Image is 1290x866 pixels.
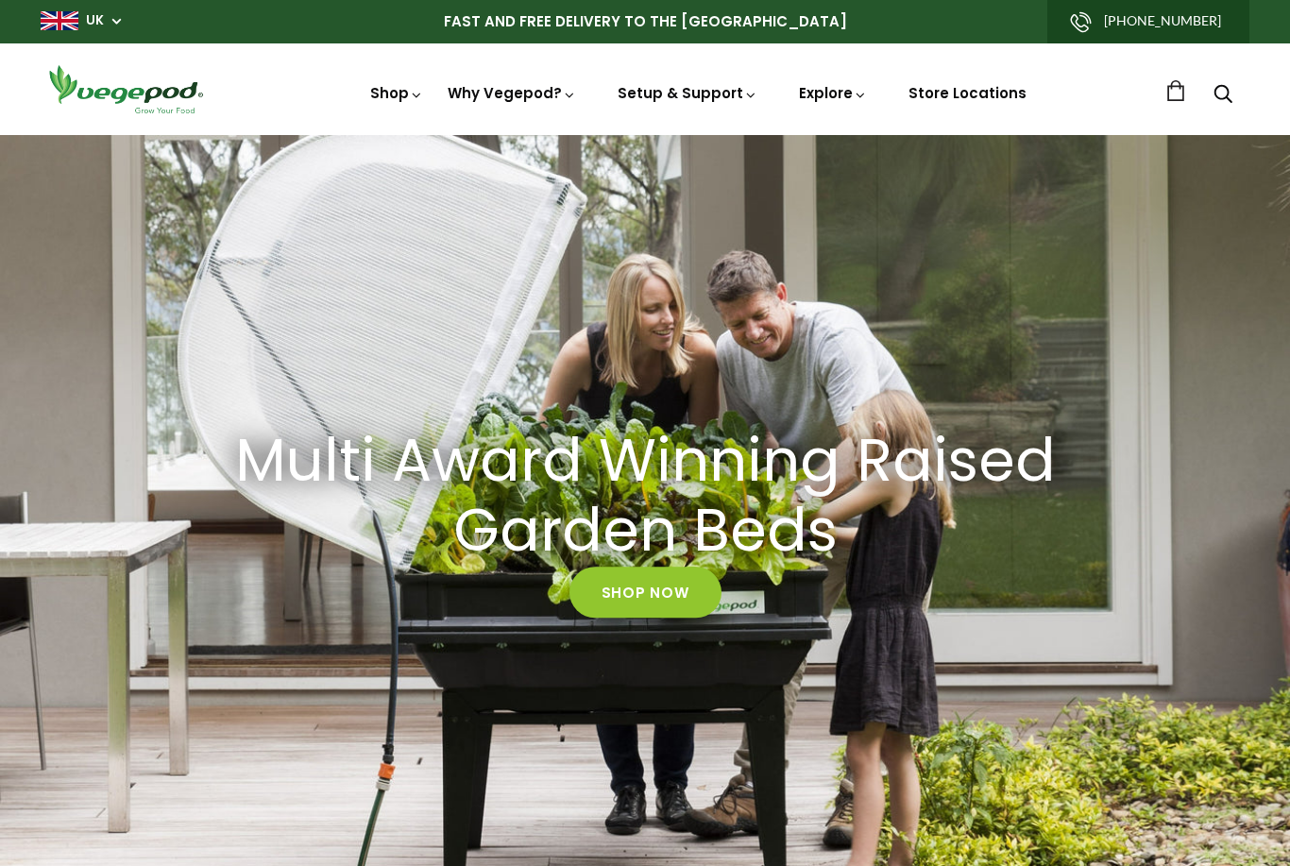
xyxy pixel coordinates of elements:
a: Why Vegepod? [448,83,576,103]
a: Shop [370,83,423,103]
a: Multi Award Winning Raised Garden Beds [196,426,1094,568]
a: Shop Now [569,567,721,618]
a: UK [86,11,104,30]
img: gb_large.png [41,11,78,30]
a: Explore [799,83,867,103]
h2: Multi Award Winning Raised Garden Beds [220,426,1070,568]
a: Store Locations [908,83,1027,103]
a: Search [1214,86,1232,106]
img: Vegepod [41,62,211,116]
a: Setup & Support [618,83,757,103]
